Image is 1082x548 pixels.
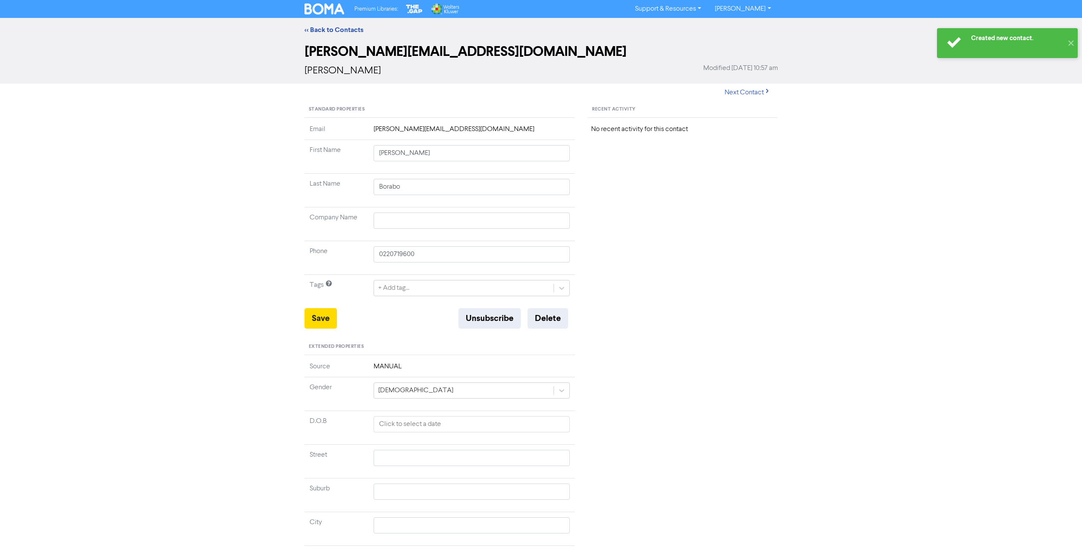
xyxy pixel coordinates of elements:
[305,411,368,444] td: D.O.B
[305,308,337,329] button: Save
[628,2,708,16] a: Support & Resources
[703,63,778,73] span: Modified [DATE] 10:57 am
[305,140,368,174] td: First Name
[305,444,368,478] td: Street
[305,66,381,76] span: [PERSON_NAME]
[378,283,409,293] div: + Add tag...
[708,2,777,16] a: [PERSON_NAME]
[591,124,774,134] div: No recent activity for this contact
[305,478,368,512] td: Suburb
[717,84,778,102] button: Next Contact
[374,416,570,432] input: Click to select a date
[368,124,575,140] td: [PERSON_NAME][EMAIL_ADDRESS][DOMAIN_NAME]
[971,34,1063,43] div: Created new contact.
[305,241,368,275] td: Phone
[528,308,568,329] button: Delete
[368,361,575,377] td: MANUAL
[430,3,459,15] img: Wolters Kluwer
[305,361,368,377] td: Source
[305,512,368,545] td: City
[305,174,368,207] td: Last Name
[305,207,368,241] td: Company Name
[305,377,368,411] td: Gender
[305,339,575,355] div: Extended Properties
[378,385,453,396] div: [DEMOGRAPHIC_DATA]
[458,308,521,329] button: Unsubscribe
[1039,507,1082,548] iframe: Chat Widget
[305,102,575,118] div: Standard Properties
[305,275,368,309] td: Tags
[405,3,424,15] img: The Gap
[305,26,363,34] a: << Back to Contacts
[354,6,398,12] span: Premium Libraries:
[305,3,345,15] img: BOMA Logo
[305,124,368,140] td: Email
[588,102,777,118] div: Recent Activity
[305,44,778,60] h2: [PERSON_NAME][EMAIL_ADDRESS][DOMAIN_NAME]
